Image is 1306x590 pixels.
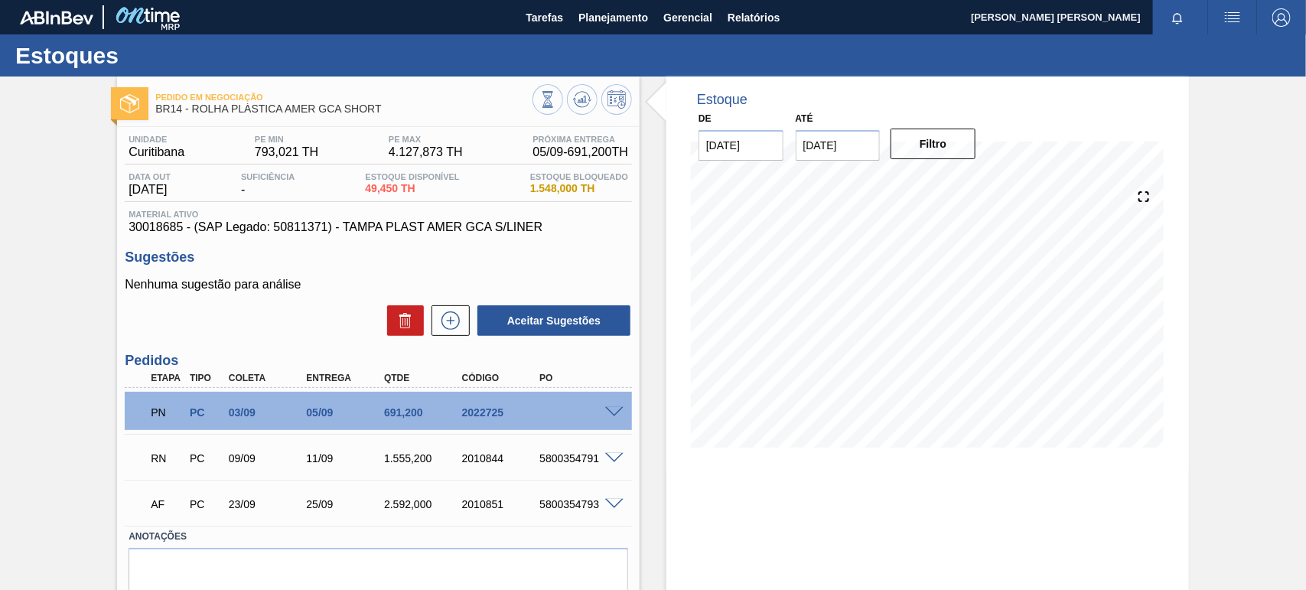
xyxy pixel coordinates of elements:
span: Unidade [129,135,184,144]
div: PO [536,373,622,383]
input: dd/mm/yyyy [796,130,881,161]
p: Nenhuma sugestão para análise [125,278,632,292]
h3: Pedidos [125,353,632,369]
div: 23/09/2025 [225,498,311,510]
div: Entrega [302,373,389,383]
span: 4.127,873 TH [389,145,463,159]
span: Planejamento [578,8,648,27]
span: 1.548,000 TH [530,183,628,194]
span: Relatórios [728,8,780,27]
span: [DATE] [129,183,171,197]
h3: Sugestões [125,249,632,266]
label: Até [796,113,813,124]
div: 25/09/2025 [302,498,389,510]
span: PE MAX [389,135,463,144]
div: 03/09/2025 [225,406,311,419]
img: Logout [1272,8,1291,27]
img: Ícone [120,94,139,113]
div: Código [458,373,545,383]
span: 30018685 - (SAP Legado: 50811371) - TAMPA PLAST AMER GCA S/LINER [129,220,628,234]
label: Anotações [129,526,628,548]
img: TNhmsLtSVTkK8tSr43FrP2fwEKptu5GPRR3wAAAABJRU5ErkJggg== [20,11,93,24]
div: Excluir Sugestões [379,305,424,336]
span: Data out [129,172,171,181]
p: PN [151,406,183,419]
span: 49,450 TH [365,183,459,194]
span: 793,021 TH [255,145,318,159]
div: Pedido de Compra [186,498,226,510]
span: Estoque Bloqueado [530,172,628,181]
span: Tarefas [526,8,563,27]
div: 2022725 [458,406,545,419]
div: Pedido de Compra [186,406,226,419]
div: Pedido de Compra [186,452,226,465]
div: - [237,172,298,197]
div: 5800354791 [536,452,622,465]
button: Visão Geral dos Estoques [532,84,563,115]
button: Notificações [1153,7,1202,28]
p: RN [151,452,183,465]
button: Atualizar Gráfico [567,84,598,115]
button: Programar Estoque [601,84,632,115]
div: Aguardando Faturamento [147,487,187,521]
h1: Estoques [15,47,287,64]
div: 11/09/2025 [302,452,389,465]
span: PE MIN [255,135,318,144]
span: Próxima Entrega [532,135,628,144]
span: Material ativo [129,210,628,219]
span: 05/09 - 691,200 TH [532,145,628,159]
span: BR14 - ROLHA PLÁSTICA AMER GCA SHORT [155,103,532,115]
div: 1.555,200 [380,452,467,465]
input: dd/mm/yyyy [699,130,783,161]
div: 2.592,000 [380,498,467,510]
div: Qtde [380,373,467,383]
img: userActions [1223,8,1242,27]
div: Coleta [225,373,311,383]
div: Pedido em Negociação [147,396,187,429]
span: Estoque Disponível [365,172,459,181]
span: Suficiência [241,172,295,181]
div: Estoque [697,92,747,108]
div: 2010851 [458,498,545,510]
div: Em renegociação [147,442,187,475]
div: 5800354793 [536,498,622,510]
div: 09/09/2025 [225,452,311,465]
span: Curitibana [129,145,184,159]
div: 05/09/2025 [302,406,389,419]
button: Filtro [891,129,975,159]
div: 691,200 [380,406,467,419]
div: Aceitar Sugestões [470,304,632,337]
div: 2010844 [458,452,545,465]
button: Aceitar Sugestões [477,305,630,336]
span: Gerencial [663,8,712,27]
div: Nova sugestão [424,305,470,336]
p: AF [151,498,183,510]
div: Tipo [186,373,226,383]
span: Pedido em Negociação [155,93,532,102]
label: De [699,113,712,124]
div: Etapa [147,373,187,383]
